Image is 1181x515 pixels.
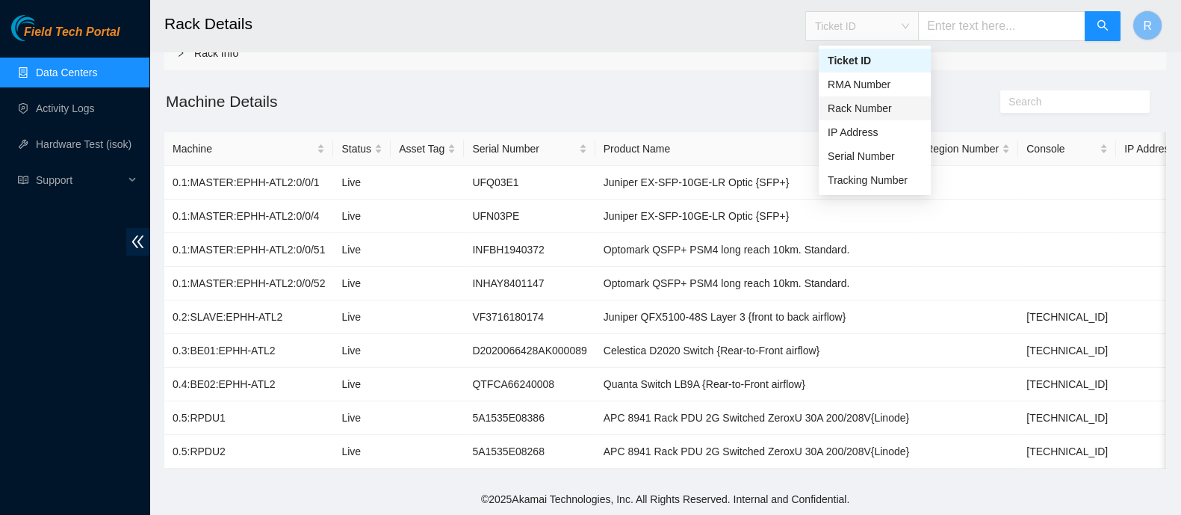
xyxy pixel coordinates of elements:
td: Live [333,166,391,200]
td: Live [333,267,391,300]
td: Juniper EX-SFP-10GE-LR Optic {SFP+} [595,200,917,233]
td: Juniper EX-SFP-10GE-LR Optic {SFP+} [595,166,917,200]
td: 0.5:RPDU1 [164,401,333,435]
td: Juniper QFX5100-48S Layer 3 {front to back airflow} [595,300,917,334]
td: Optomark QSFP+ PSM4 long reach 10km. Standard. [595,267,917,300]
span: search [1097,19,1109,34]
td: 5A1535E08386 [464,401,595,435]
td: APC 8941 Rack PDU 2G Switched ZeroxU 30A 200/208V{Linode} [595,401,917,435]
div: Ticket ID [819,49,931,73]
td: [TECHNICAL_ID] [1018,368,1116,401]
td: Live [333,300,391,334]
div: Serial Number [819,144,931,168]
td: [TECHNICAL_ID] [1018,300,1116,334]
td: [TECHNICAL_ID] [1018,435,1116,469]
td: 0.3:BE01:EPHH-ATL2 [164,334,333,368]
div: RMA Number [828,76,922,93]
span: Support [36,165,124,195]
a: Data Centers [36,67,97,78]
span: Ticket ID [815,15,909,37]
h2: Machine Details [164,89,916,114]
td: APC 8941 Rack PDU 2G Switched ZeroxU 30A 200/208V{Linode} [595,435,917,469]
span: read [18,175,28,185]
input: Search [1008,93,1129,110]
td: 0.5:RPDU2 [164,435,333,469]
td: VF3716180174 [464,300,595,334]
img: Akamai Technologies [11,15,75,41]
td: Live [333,200,391,233]
td: UFQ03E1 [464,166,595,200]
div: Rack Info [164,36,1166,70]
a: Activity Logs [36,102,95,114]
td: Celestica D2020 Switch {Rear-to-Front airflow} [595,334,917,368]
td: 0.1:MASTER:EPHH-ATL2:0/0/1 [164,166,333,200]
button: R [1132,10,1162,40]
td: QTFCA66240008 [464,368,595,401]
td: Quanta Switch LB9A {Rear-to-Front airflow} [595,368,917,401]
td: INFBH1940372 [464,233,595,267]
td: 0.4:BE02:EPHH-ATL2 [164,368,333,401]
div: Ticket ID [828,52,922,69]
td: D2020066428AK000089 [464,334,595,368]
div: Rack Number [828,100,922,117]
td: [TECHNICAL_ID] [1018,334,1116,368]
span: double-left [126,228,149,256]
td: Optomark QSFP+ PSM4 long reach 10km. Standard. [595,233,917,267]
td: Live [333,401,391,435]
div: Tracking Number [828,172,922,188]
a: Akamai TechnologiesField Tech Portal [11,27,120,46]
td: Live [333,233,391,267]
td: Live [333,368,391,401]
td: Live [333,435,391,469]
span: right [176,49,185,58]
span: R [1143,16,1152,35]
td: 0.1:MASTER:EPHH-ATL2:0/0/51 [164,233,333,267]
td: 0.1:MASTER:EPHH-ATL2:0/0/4 [164,200,333,233]
footer: © 2025 Akamai Technologies, Inc. All Rights Reserved. Internal and Confidential. [149,484,1181,515]
span: Field Tech Portal [24,25,120,40]
div: RMA Number [819,73,931,96]
td: 5A1535E08268 [464,435,595,469]
td: INHAY8401147 [464,267,595,300]
td: Live [333,334,391,368]
button: search [1085,11,1120,41]
div: Rack Number [819,96,931,120]
div: IP Address [819,120,931,144]
div: Tracking Number [819,168,931,192]
input: Enter text here... [918,11,1085,41]
div: IP Address [828,124,922,141]
td: 0.1:MASTER:EPHH-ATL2:0/0/52 [164,267,333,300]
td: [TECHNICAL_ID] [1018,401,1116,435]
td: UFN03PE [464,200,595,233]
div: Serial Number [828,148,922,164]
a: Hardware Test (isok) [36,138,131,150]
td: 0.2:SLAVE:EPHH-ATL2 [164,300,333,334]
